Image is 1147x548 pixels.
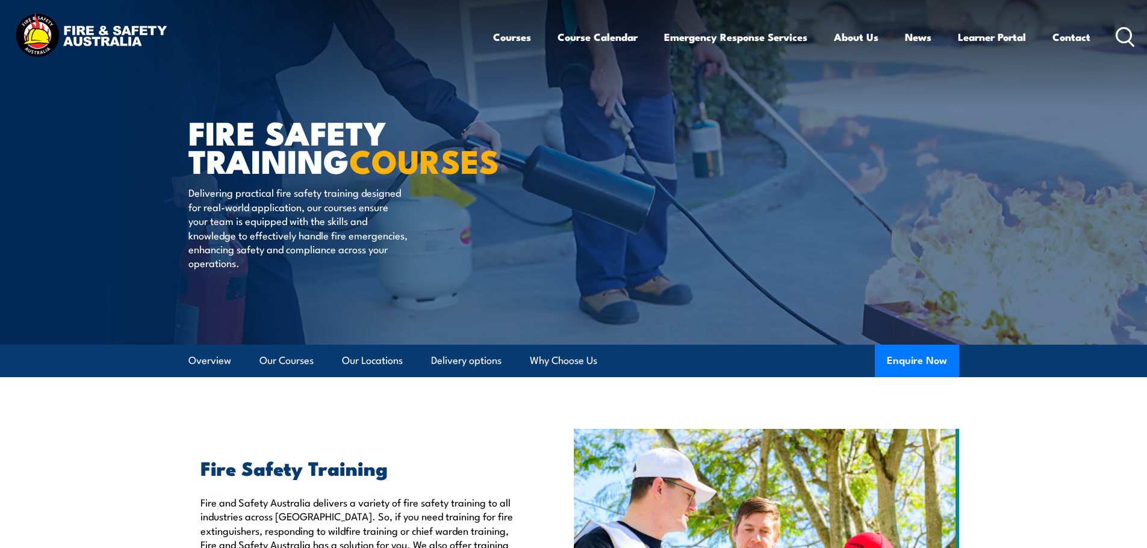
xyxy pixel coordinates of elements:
[558,21,638,53] a: Course Calendar
[1052,21,1090,53] a: Contact
[875,345,959,377] button: Enquire Now
[188,345,231,377] a: Overview
[834,21,878,53] a: About Us
[349,135,499,185] strong: COURSES
[905,21,931,53] a: News
[260,345,314,377] a: Our Courses
[188,185,408,269] p: Delivering practical fire safety training designed for real-world application, our courses ensure...
[530,345,597,377] a: Why Choose Us
[431,345,502,377] a: Delivery options
[664,21,807,53] a: Emergency Response Services
[958,21,1026,53] a: Learner Portal
[342,345,403,377] a: Our Locations
[493,21,531,53] a: Courses
[200,459,518,476] h2: Fire Safety Training
[188,118,486,174] h1: FIRE SAFETY TRAINING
